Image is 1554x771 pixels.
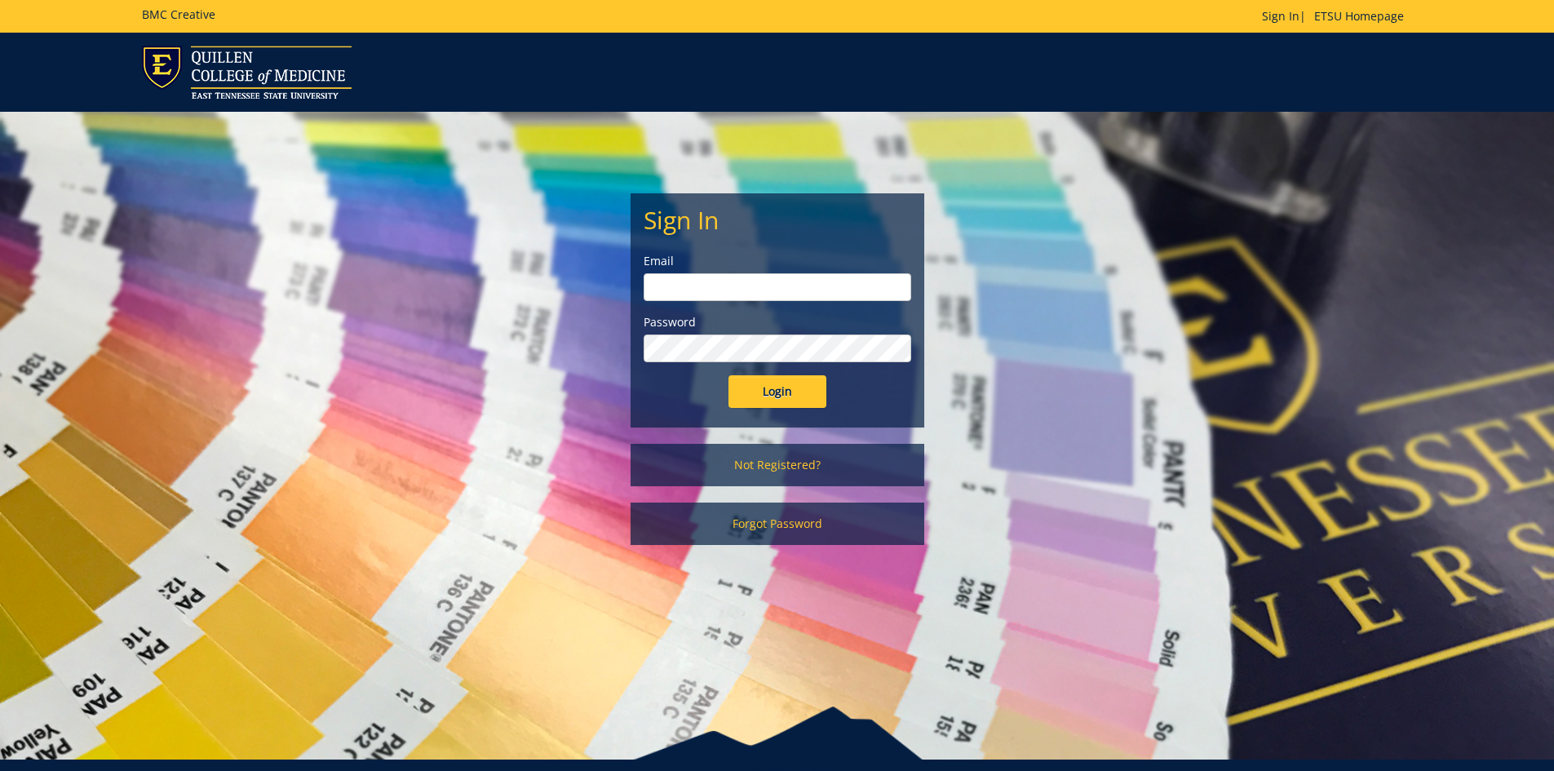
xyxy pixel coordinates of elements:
label: Password [644,314,911,330]
p: | [1262,8,1412,24]
h2: Sign In [644,206,911,233]
h5: BMC Creative [142,8,215,20]
input: Login [728,375,826,408]
a: Forgot Password [631,503,924,545]
img: ETSU logo [142,46,352,99]
label: Email [644,253,911,269]
a: Not Registered? [631,444,924,486]
a: ETSU Homepage [1306,8,1412,24]
a: Sign In [1262,8,1299,24]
